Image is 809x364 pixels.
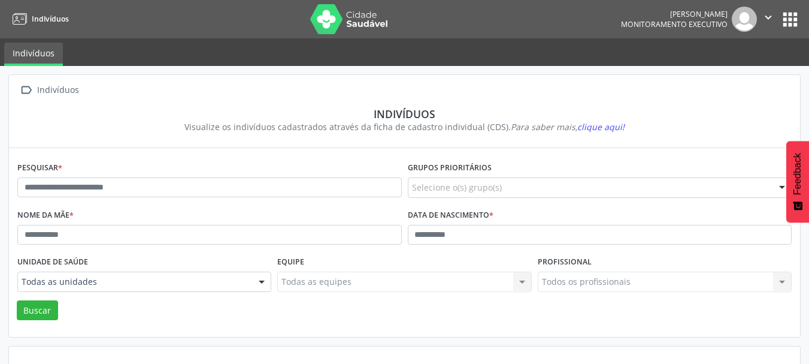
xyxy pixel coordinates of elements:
[8,9,69,29] a: Indivíduos
[17,82,81,99] a:  Indivíduos
[17,253,88,272] label: Unidade de saúde
[621,19,728,29] span: Monitoramento Executivo
[757,7,780,32] button: 
[792,153,803,195] span: Feedback
[412,181,502,194] span: Selecione o(s) grupo(s)
[26,107,783,121] div: Indivíduos
[17,300,58,321] button: Buscar
[511,121,625,133] i: Para saber mais,
[538,253,592,272] label: Profissional
[22,276,247,288] span: Todas as unidades
[17,82,35,99] i: 
[621,9,728,19] div: [PERSON_NAME]
[26,121,783,133] div: Visualize os indivíduos cadastrados através da ficha de cadastro individual (CDS).
[786,141,809,222] button: Feedback - Mostrar pesquisa
[4,43,63,66] a: Indivíduos
[35,82,81,99] div: Indivíduos
[408,159,492,178] label: Grupos prioritários
[577,121,625,133] span: clique aqui!
[277,253,304,272] label: Equipe
[17,206,74,225] label: Nome da mãe
[408,206,493,225] label: Data de nascimento
[32,14,69,24] span: Indivíduos
[732,7,757,32] img: img
[780,9,801,30] button: apps
[17,159,62,178] label: Pesquisar
[762,11,775,24] i: 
